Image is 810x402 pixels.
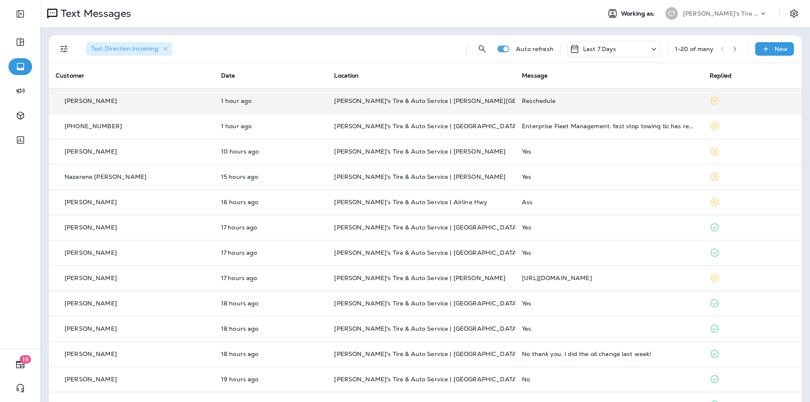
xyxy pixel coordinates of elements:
p: [PHONE_NUMBER] [65,123,122,130]
p: Aug 21, 2025 10:33 PM [221,148,321,155]
p: Aug 21, 2025 04:48 PM [221,199,321,205]
p: [PERSON_NAME]'s Tire & Auto [683,10,759,17]
div: Text Direction:Incoming [86,42,172,56]
div: Ass [522,199,696,205]
span: [PERSON_NAME]'s Tire & Auto Service | [GEOGRAPHIC_DATA][PERSON_NAME] [334,375,571,383]
div: Enterprise Fleet Management: fast stop towing llc has revised your ETA to 38 min. [522,123,696,130]
span: [PERSON_NAME]'s Tire & Auto Service | [GEOGRAPHIC_DATA] [334,299,519,307]
div: No [522,376,696,383]
p: [PERSON_NAME] [65,275,117,281]
p: [PERSON_NAME] [65,249,117,256]
button: Search Messages [474,40,491,57]
p: Aug 21, 2025 03:59 PM [221,224,321,231]
span: [PERSON_NAME]'s Tire & Auto Service | [PERSON_NAME] [334,274,505,282]
div: CT [665,7,678,20]
p: Auto refresh [516,46,553,52]
p: [PERSON_NAME] [65,199,117,205]
p: Aug 21, 2025 03:19 PM [221,275,321,281]
p: [PERSON_NAME] [65,148,117,155]
p: Last 7 Days [583,46,616,52]
button: 19 [8,356,32,373]
span: [PERSON_NAME]'s Tire & Auto Service | [GEOGRAPHIC_DATA][PERSON_NAME] [334,249,571,256]
p: [PERSON_NAME] [65,224,117,231]
div: No thank you. I did the oil change last week! [522,351,696,357]
span: Message [522,72,548,79]
p: Text Messages [57,7,131,20]
p: Aug 21, 2025 02:56 PM [221,300,321,307]
span: [PERSON_NAME]'s Tire & Auto Service | [GEOGRAPHIC_DATA][PERSON_NAME] [334,350,571,358]
span: [PERSON_NAME]’s Tire & Auto Service | Airline Hwy [334,198,487,206]
span: [PERSON_NAME]'s Tire & Auto Service | [GEOGRAPHIC_DATA][PERSON_NAME] [334,325,571,332]
div: 1 - 20 of many [675,46,714,52]
span: Date [221,72,235,79]
p: Aug 21, 2025 02:46 PM [221,325,321,332]
button: Settings [786,6,802,21]
p: New [775,46,788,52]
p: Aug 21, 2025 02:16 PM [221,351,321,357]
button: Filters [56,40,73,57]
span: Text Direction : Incoming [91,45,158,52]
span: Working as: [621,10,657,17]
p: [PERSON_NAME] [65,351,117,357]
span: Location [334,72,359,79]
span: Replied [710,72,732,79]
p: [PERSON_NAME] [65,300,117,307]
button: Expand Sidebar [8,5,32,22]
p: Aug 21, 2025 03:19 PM [221,249,321,256]
span: [PERSON_NAME]'s Tire & Auto Service | [PERSON_NAME] [334,148,505,155]
span: Customer [56,72,84,79]
div: Yes [522,325,696,332]
p: Aug 21, 2025 05:56 PM [221,173,321,180]
span: 19 [20,355,31,364]
div: Yes [522,148,696,155]
p: Nazarene [PERSON_NAME] [65,173,146,180]
span: [PERSON_NAME]'s Tire & Auto Service | [PERSON_NAME][GEOGRAPHIC_DATA] [334,97,571,105]
div: Yes [522,173,696,180]
p: [PERSON_NAME] [65,325,117,332]
div: Yes [522,224,696,231]
span: [PERSON_NAME]'s Tire & Auto Service | [GEOGRAPHIC_DATA] [334,224,519,231]
div: Yes [522,249,696,256]
div: Reschedule [522,97,696,104]
div: https://youtube.com/shorts/3d_l59U7ryA?si=HEORc-qZf1m91Mnc [522,275,696,281]
p: Aug 22, 2025 08:01 AM [221,97,321,104]
span: [PERSON_NAME]'s Tire & Auto Service | [GEOGRAPHIC_DATA] [334,122,519,130]
p: [PERSON_NAME] [65,376,117,383]
p: [PERSON_NAME] [65,97,117,104]
span: [PERSON_NAME]'s Tire & Auto Service | [PERSON_NAME] [334,173,505,181]
div: Yes [522,300,696,307]
p: Aug 21, 2025 01:20 PM [221,376,321,383]
p: Aug 22, 2025 07:59 AM [221,123,321,130]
